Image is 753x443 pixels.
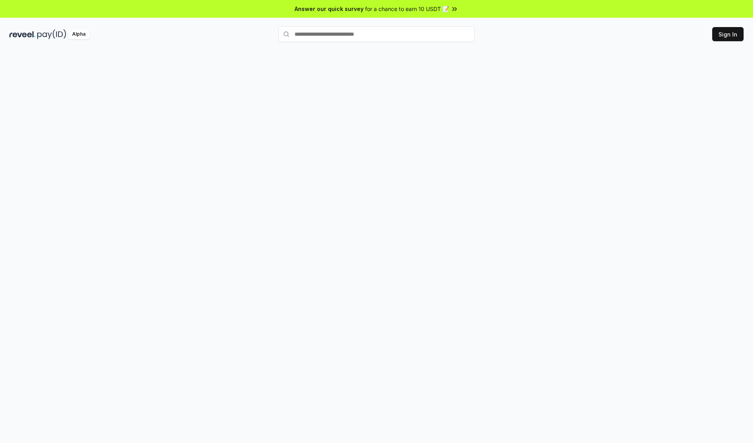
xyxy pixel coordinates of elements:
span: Answer our quick survey [295,5,364,13]
img: pay_id [37,29,66,39]
div: Alpha [68,29,90,39]
span: for a chance to earn 10 USDT 📝 [365,5,449,13]
img: reveel_dark [9,29,36,39]
button: Sign In [712,27,744,41]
